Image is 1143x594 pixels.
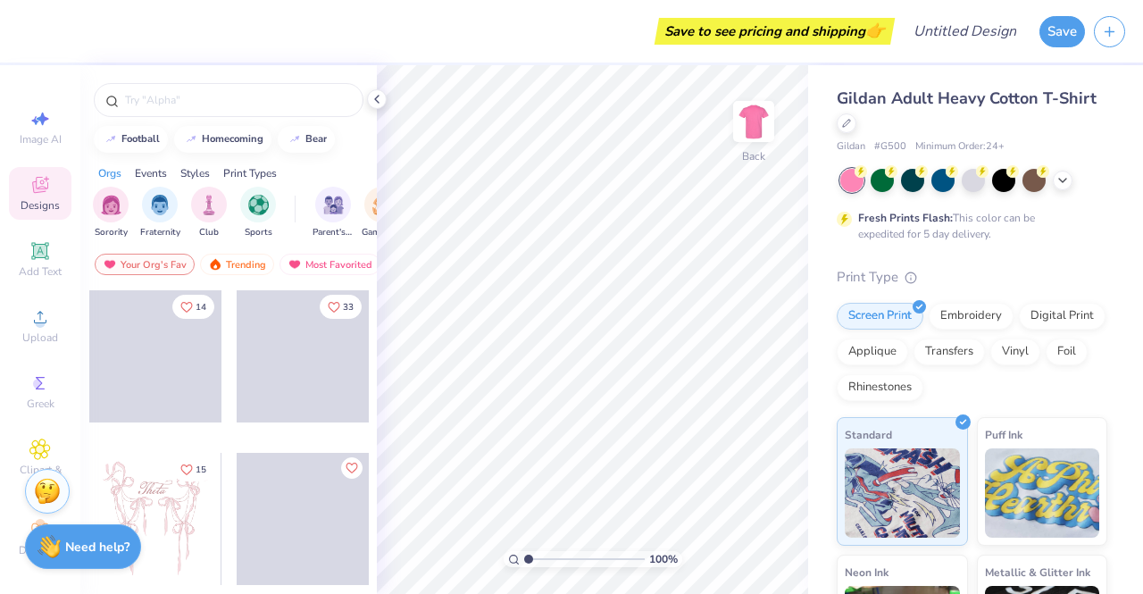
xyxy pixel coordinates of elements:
[196,465,206,474] span: 15
[343,303,354,312] span: 33
[985,425,1022,444] span: Puff Ink
[200,254,274,275] div: Trending
[320,295,362,319] button: Like
[865,20,885,41] span: 👉
[208,258,222,271] img: trending.gif
[223,165,277,181] div: Print Types
[845,563,889,581] span: Neon Ink
[985,448,1100,538] img: Puff Ink
[94,126,168,153] button: football
[172,295,214,319] button: Like
[174,126,271,153] button: homecoming
[837,267,1107,288] div: Print Type
[135,165,167,181] div: Events
[362,226,403,239] span: Game Day
[1046,339,1088,365] div: Foil
[323,195,344,215] img: Parent's Weekend Image
[313,187,354,239] button: filter button
[184,134,198,145] img: trend_line.gif
[65,539,129,556] strong: Need help?
[199,226,219,239] span: Club
[93,187,129,239] div: filter for Sorority
[858,211,953,225] strong: Fresh Prints Flash:
[191,187,227,239] button: filter button
[914,339,985,365] div: Transfers
[837,339,908,365] div: Applique
[22,330,58,345] span: Upload
[288,134,302,145] img: trend_line.gif
[899,13,1030,49] input: Untitled Design
[121,134,160,144] div: football
[95,226,128,239] span: Sorority
[103,258,117,271] img: most_fav.gif
[245,226,272,239] span: Sports
[305,134,327,144] div: bear
[95,254,195,275] div: Your Org's Fav
[341,457,363,479] button: Like
[837,303,923,330] div: Screen Print
[248,195,269,215] img: Sports Image
[845,448,960,538] img: Standard
[104,134,118,145] img: trend_line.gif
[837,88,1097,109] span: Gildan Adult Heavy Cotton T-Shirt
[199,195,219,215] img: Club Image
[1039,16,1085,47] button: Save
[837,374,923,401] div: Rhinestones
[985,563,1090,581] span: Metallic & Glitter Ink
[1019,303,1105,330] div: Digital Print
[172,457,214,481] button: Like
[240,187,276,239] div: filter for Sports
[202,134,263,144] div: homecoming
[649,551,678,567] span: 100 %
[93,187,129,239] button: filter button
[659,18,890,45] div: Save to see pricing and shipping
[288,258,302,271] img: most_fav.gif
[858,210,1078,242] div: This color can be expedited for 5 day delivery.
[196,303,206,312] span: 14
[279,254,380,275] div: Most Favorited
[845,425,892,444] span: Standard
[240,187,276,239] button: filter button
[915,139,1005,155] span: Minimum Order: 24 +
[21,198,60,213] span: Designs
[27,397,54,411] span: Greek
[140,226,180,239] span: Fraternity
[362,187,403,239] div: filter for Game Day
[874,139,906,155] span: # G500
[837,139,865,155] span: Gildan
[990,339,1040,365] div: Vinyl
[19,264,62,279] span: Add Text
[9,463,71,491] span: Clipart & logos
[191,187,227,239] div: filter for Club
[140,187,180,239] div: filter for Fraternity
[742,148,765,164] div: Back
[20,132,62,146] span: Image AI
[140,187,180,239] button: filter button
[150,195,170,215] img: Fraternity Image
[362,187,403,239] button: filter button
[372,195,393,215] img: Game Day Image
[313,187,354,239] div: filter for Parent's Weekend
[101,195,121,215] img: Sorority Image
[736,104,772,139] img: Back
[19,543,62,557] span: Decorate
[98,165,121,181] div: Orgs
[123,91,352,109] input: Try "Alpha"
[313,226,354,239] span: Parent's Weekend
[180,165,210,181] div: Styles
[278,126,335,153] button: bear
[929,303,1014,330] div: Embroidery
